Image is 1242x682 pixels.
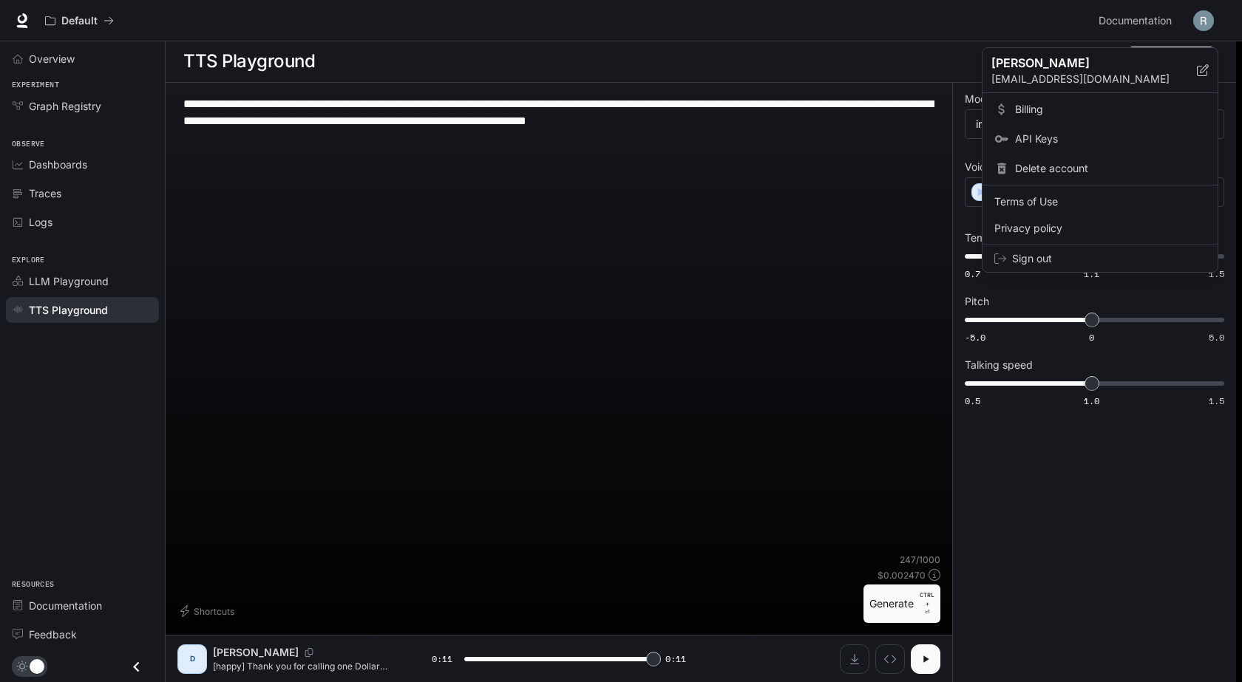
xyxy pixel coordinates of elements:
span: Billing [1015,102,1206,117]
a: Billing [985,96,1215,123]
div: [PERSON_NAME][EMAIL_ADDRESS][DOMAIN_NAME] [983,48,1218,93]
a: API Keys [985,126,1215,152]
span: Terms of Use [994,194,1206,209]
p: [PERSON_NAME] [991,54,1173,72]
span: Sign out [1012,251,1206,266]
div: Delete account [985,155,1215,182]
a: Terms of Use [985,188,1215,215]
p: [EMAIL_ADDRESS][DOMAIN_NAME] [991,72,1197,86]
div: Sign out [983,245,1218,272]
span: API Keys [1015,132,1206,146]
span: Privacy policy [994,221,1206,236]
span: Delete account [1015,161,1206,176]
a: Privacy policy [985,215,1215,242]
